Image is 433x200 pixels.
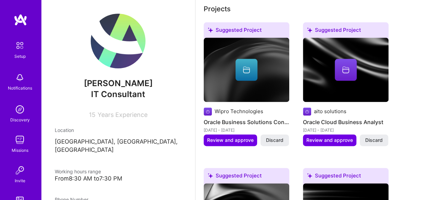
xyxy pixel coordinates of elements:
div: Invite [15,177,25,184]
img: User Avatar [91,14,145,68]
button: Discard [360,134,388,146]
img: setup [13,38,27,53]
div: [DATE] - [DATE] [204,126,289,134]
i: icon SuggestedTeams [307,27,312,32]
div: Suggested Project [303,22,389,40]
div: Add projects you've worked on [204,4,231,14]
span: Working hours range [55,169,101,174]
span: Discard [365,137,383,144]
img: cover [204,38,289,102]
div: Wipro Technologies [215,108,263,115]
span: [PERSON_NAME] [55,78,181,89]
button: Review and approve [303,134,356,146]
div: Notifications [8,84,32,92]
i: icon SuggestedTeams [307,173,312,178]
h4: Oracle Cloud Business Analyst [303,118,389,126]
div: Suggested Project [303,168,389,186]
div: Missions [12,147,28,154]
span: 15 [89,111,95,118]
img: discovery [13,103,27,116]
div: [DATE] - [DATE] [303,126,389,134]
img: teamwork [13,133,27,147]
div: Suggested Project [204,168,289,186]
i: icon SuggestedTeams [208,27,213,32]
span: IT Consultant [91,89,145,99]
button: Review and approve [204,134,257,146]
img: logo [14,14,27,26]
div: aito solutions [314,108,346,115]
div: Setup [14,53,26,60]
span: Review and approve [306,137,353,144]
img: Invite [13,163,27,177]
img: bell [13,71,27,84]
div: Location [55,126,181,134]
div: From 8:30 AM to 7:30 PM [55,175,181,182]
span: Years Experience [98,111,148,118]
i: icon SuggestedTeams [208,173,213,178]
img: Company logo [204,107,212,116]
h4: Oracle Business Solutions Consultant [204,118,289,126]
div: Discovery [10,116,30,123]
img: Company logo [303,107,311,116]
div: Projects [204,4,231,14]
p: [GEOGRAPHIC_DATA], [GEOGRAPHIC_DATA], [GEOGRAPHIC_DATA] [55,138,181,154]
button: Discard [260,134,289,146]
span: Review and approve [207,137,254,144]
span: Discard [266,137,283,144]
div: Suggested Project [204,22,289,40]
img: cover [303,38,389,102]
